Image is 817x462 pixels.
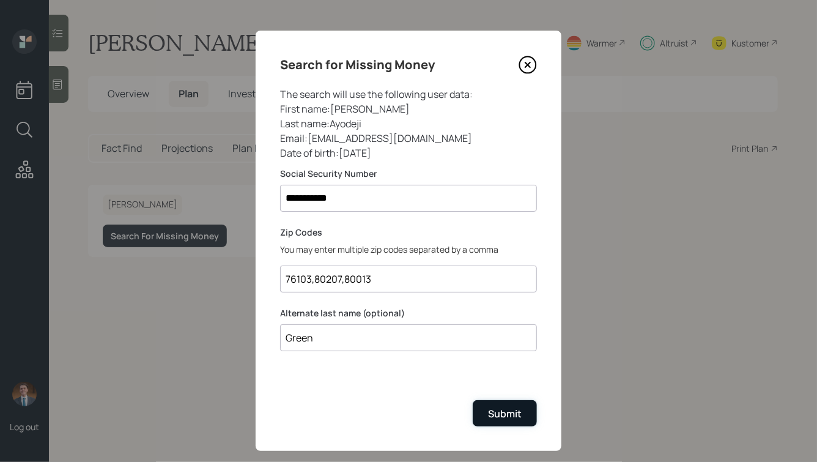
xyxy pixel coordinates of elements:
label: Alternate last name (optional) [280,307,537,319]
p: You may enter multiple zip codes separated by a comma [280,243,537,256]
div: Last name : Ayodeji [280,116,537,131]
h4: Search for Missing Money [280,55,435,75]
div: First name : [PERSON_NAME] [280,102,537,116]
div: The search will use the following user data: [280,87,537,102]
button: Submit [473,400,537,427]
label: Zip Codes [280,226,537,239]
div: Date of birth : [DATE] [280,146,537,160]
label: Social Security Number [280,168,537,180]
div: Email : [EMAIL_ADDRESS][DOMAIN_NAME] [280,131,537,146]
div: Submit [488,407,522,420]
